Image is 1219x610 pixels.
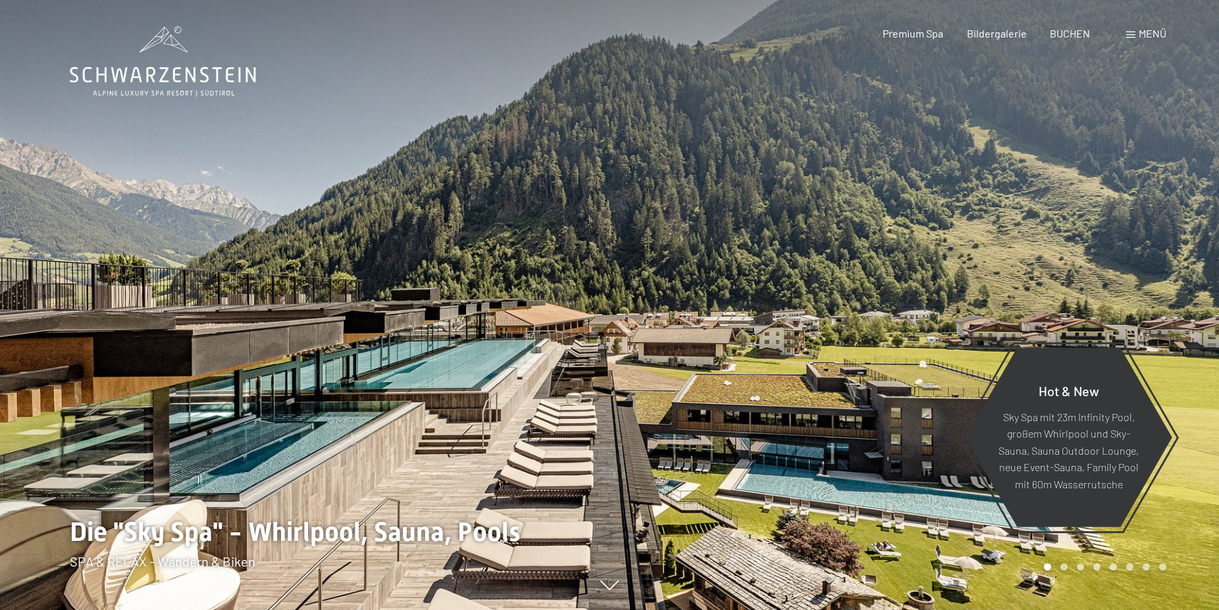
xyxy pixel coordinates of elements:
div: Carousel Page 7 [1143,563,1150,571]
div: Carousel Page 1 (Current Slide) [1044,563,1051,571]
div: Carousel Page 6 [1126,563,1133,571]
div: Carousel Page 3 [1077,563,1084,571]
div: Carousel Page 8 [1159,563,1166,571]
span: Hot & New [1039,382,1099,398]
span: Menü [1139,27,1166,39]
div: Carousel Page 4 [1093,563,1101,571]
a: BUCHEN [1050,27,1090,39]
a: Bildergalerie [967,27,1027,39]
a: Hot & New Sky Spa mit 23m Infinity Pool, großem Whirlpool und Sky-Sauna, Sauna Outdoor Lounge, ne... [964,347,1173,528]
a: Premium Spa [883,27,943,39]
p: Sky Spa mit 23m Infinity Pool, großem Whirlpool und Sky-Sauna, Sauna Outdoor Lounge, neue Event-S... [997,408,1140,492]
div: Carousel Page 2 [1060,563,1068,571]
div: Carousel Pagination [1039,563,1166,571]
div: Carousel Page 5 [1110,563,1117,571]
